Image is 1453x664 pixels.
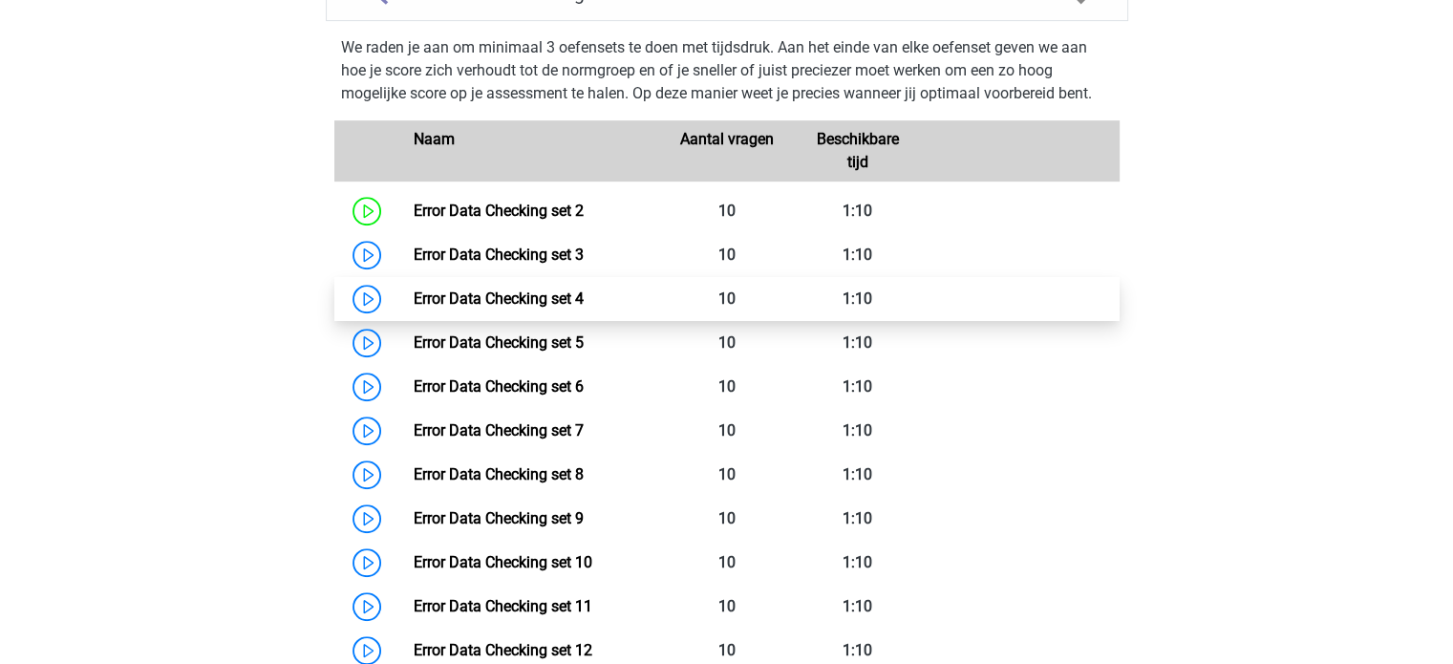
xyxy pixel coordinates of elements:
[414,333,584,352] a: Error Data Checking set 5
[399,128,661,174] div: Naam
[414,421,584,439] a: Error Data Checking set 7
[661,128,792,174] div: Aantal vragen
[341,36,1113,105] p: We raden je aan om minimaal 3 oefensets te doen met tijdsdruk. Aan het einde van elke oefenset ge...
[414,202,584,220] a: Error Data Checking set 2
[414,289,584,308] a: Error Data Checking set 4
[414,465,584,483] a: Error Data Checking set 8
[792,128,923,174] div: Beschikbare tijd
[414,553,592,571] a: Error Data Checking set 10
[414,597,592,615] a: Error Data Checking set 11
[414,377,584,396] a: Error Data Checking set 6
[414,246,584,264] a: Error Data Checking set 3
[414,641,592,659] a: Error Data Checking set 12
[414,509,584,527] a: Error Data Checking set 9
